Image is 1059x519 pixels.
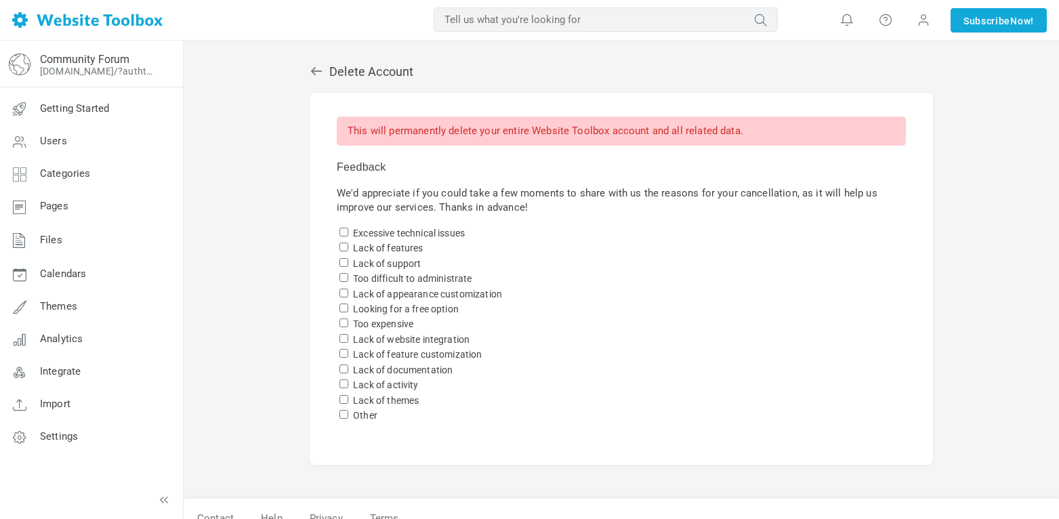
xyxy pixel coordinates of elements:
[40,300,77,312] span: Themes
[1010,14,1034,28] span: Now!
[353,365,453,375] label: Lack of documentation
[353,228,465,238] label: Excessive technical issues
[951,8,1047,33] a: SubscribeNow!
[337,159,906,175] p: Feedback
[353,289,502,299] label: Lack of appearance customization
[353,395,419,406] label: Lack of themes
[337,117,906,146] p: This will permanently delete your entire Website Toolbox account and all related data.
[40,200,68,212] span: Pages
[353,379,418,390] label: Lack of activity
[353,273,472,284] label: Too difficult to administrate
[353,304,459,314] label: Looking for a free option
[353,318,413,329] label: Too expensive
[40,53,129,66] a: Community Forum
[310,64,933,79] h2: Delete Account
[40,430,78,442] span: Settings
[353,258,421,269] label: Lack of support
[40,167,91,180] span: Categories
[9,54,30,75] img: globe-icon.png
[310,93,933,465] div: We'd appreciate if you could take a few moments to share with us the reasons for your cancellatio...
[40,268,86,280] span: Calendars
[40,333,83,345] span: Analytics
[434,7,778,32] input: Tell us what you're looking for
[353,243,423,253] label: Lack of features
[40,135,67,147] span: Users
[353,349,482,360] label: Lack of feature customization
[40,234,62,246] span: Files
[40,102,109,115] span: Getting Started
[353,410,377,421] label: Other
[40,365,81,377] span: Integrate
[40,398,70,410] span: Import
[40,66,158,77] a: [DOMAIN_NAME]/?authtoken=fe0184cb7c4d4e875188764505f884ef&rememberMe=1
[353,334,470,345] label: Lack of website integration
